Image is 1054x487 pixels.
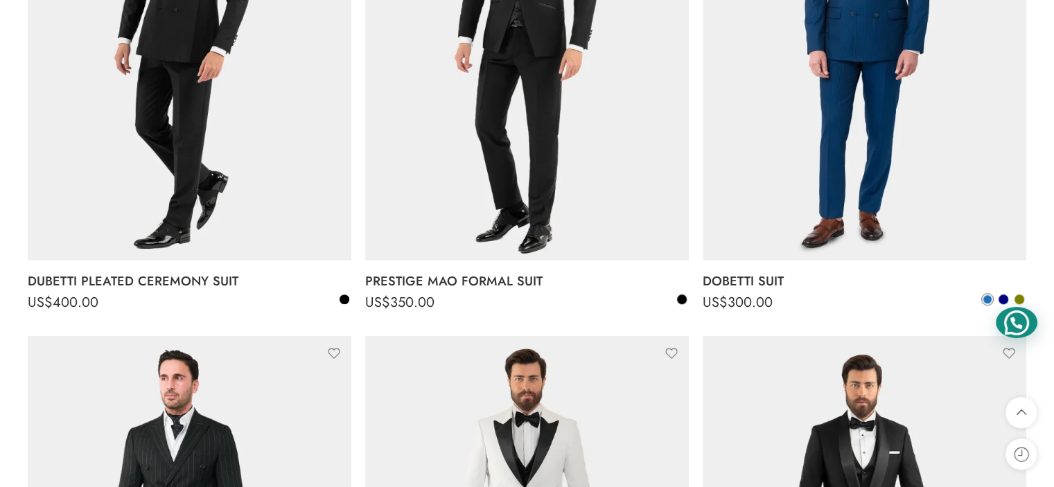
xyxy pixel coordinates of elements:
[365,292,434,312] bdi: 350.00
[703,292,773,312] bdi: 300.00
[28,292,98,312] bdi: 400.00
[703,267,1026,295] a: DOBETTI SUIT
[997,293,1010,306] a: Navy
[1013,293,1026,306] a: Olive
[676,293,688,306] a: Black
[703,292,728,312] span: US$
[981,293,994,306] a: Blue
[365,267,689,295] a: PRESTIGE MAO FORMAL SUIT
[365,292,390,312] span: US$
[28,267,351,295] a: DUBETTI PLEATED CEREMONY SUIT
[28,292,53,312] span: US$
[338,293,351,306] a: Black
